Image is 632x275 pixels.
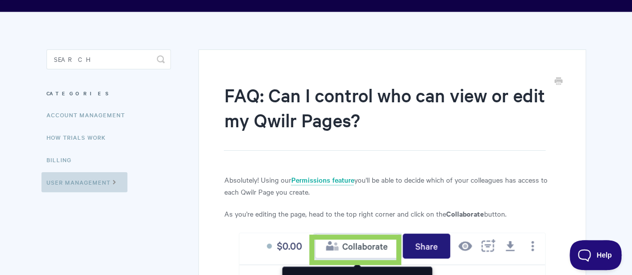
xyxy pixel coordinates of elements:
[224,82,545,151] h1: FAQ: Can I control who can view or edit my Qwilr Pages?
[555,76,563,87] a: Print this Article
[46,105,132,125] a: Account Management
[224,208,560,220] p: As you're editing the page, head to the top right corner and click on the button.
[46,127,113,147] a: How Trials Work
[46,84,171,102] h3: Categories
[46,49,171,69] input: Search
[41,172,127,192] a: User Management
[46,150,79,170] a: Billing
[446,208,484,219] strong: Collaborate
[224,174,560,198] p: Absolutely! Using our you'll be able to decide which of your colleagues has access to each Qwilr ...
[570,240,622,270] iframe: Toggle Customer Support
[291,175,354,186] a: Permissions feature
